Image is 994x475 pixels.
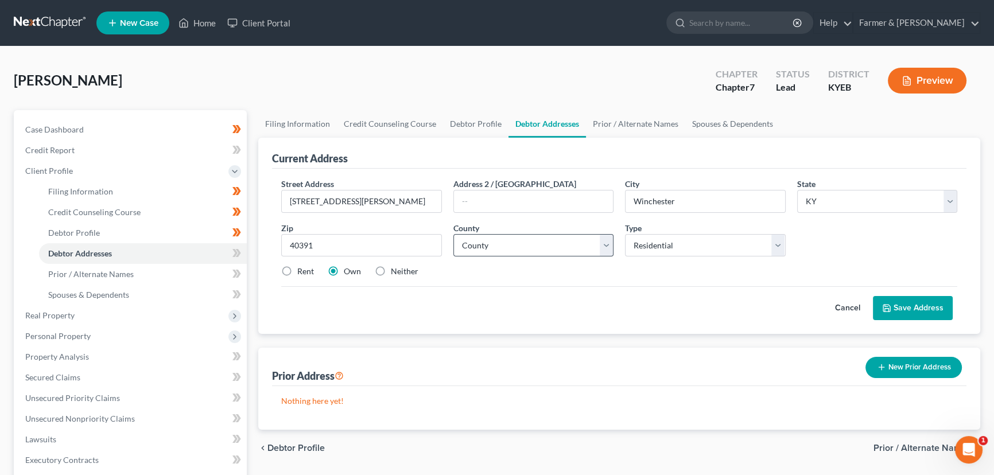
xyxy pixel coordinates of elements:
a: Debtor Addresses [39,243,247,264]
div: District [828,68,869,81]
span: Prior / Alternate Names [48,269,134,279]
a: Secured Claims [16,367,247,388]
input: XXXXX [281,234,442,257]
a: Debtor Profile [39,223,247,243]
div: Status [776,68,810,81]
span: Secured Claims [25,372,80,382]
label: Rent [297,266,314,277]
p: Nothing here yet! [281,395,957,407]
span: Filing Information [48,186,113,196]
div: Chapter [716,68,758,81]
span: City [625,179,639,189]
button: Preview [888,68,966,94]
span: Street Address [281,179,334,189]
div: Prior Address [272,369,344,383]
label: Own [344,266,361,277]
label: Type [625,222,642,234]
div: Lead [776,81,810,94]
a: Executory Contracts [16,450,247,470]
div: Chapter [716,81,758,94]
span: Real Property [25,310,75,320]
a: Prior / Alternate Names [586,110,685,138]
i: chevron_left [258,443,267,453]
a: Unsecured Nonpriority Claims [16,408,247,429]
span: Property Analysis [25,352,89,361]
a: Debtor Addresses [508,110,586,138]
span: New Case [120,19,158,28]
span: Prior / Alternate Names [873,443,971,453]
iframe: Intercom live chat [955,436,983,464]
span: Client Profile [25,166,73,176]
span: [PERSON_NAME] [14,72,122,88]
span: Personal Property [25,331,91,341]
span: Debtor Addresses [48,248,112,258]
label: Neither [391,266,418,277]
button: Prior / Alternate Names chevron_right [873,443,980,453]
label: Address 2 / [GEOGRAPHIC_DATA] [453,178,576,190]
a: Help [814,13,852,33]
span: State [797,179,816,189]
button: chevron_left Debtor Profile [258,443,325,453]
a: Filing Information [39,181,247,202]
span: Debtor Profile [267,443,325,453]
a: Case Dashboard [16,119,247,140]
span: Unsecured Nonpriority Claims [25,414,135,423]
span: Credit Counseling Course [48,207,141,217]
a: Client Portal [222,13,296,33]
a: Filing Information [258,110,337,138]
a: Home [173,13,222,33]
a: Credit Report [16,140,247,161]
a: Lawsuits [16,429,247,450]
span: Zip [281,223,293,233]
span: Spouses & Dependents [48,290,129,299]
span: 7 [750,81,755,92]
span: Unsecured Priority Claims [25,393,120,403]
span: County [453,223,479,233]
a: Debtor Profile [443,110,508,138]
div: KYEB [828,81,869,94]
input: Enter street address [282,190,441,212]
input: Search by name... [689,12,794,33]
button: Save Address [873,296,953,320]
span: Credit Report [25,145,75,155]
a: Prior / Alternate Names [39,264,247,285]
a: Property Analysis [16,346,247,367]
span: 1 [979,436,988,445]
a: Credit Counseling Course [337,110,443,138]
span: Case Dashboard [25,124,84,134]
a: Spouses & Dependents [39,285,247,305]
a: Unsecured Priority Claims [16,388,247,408]
span: Executory Contracts [25,455,99,465]
a: Spouses & Dependents [685,110,780,138]
button: Cancel [822,297,873,320]
input: Enter city... [626,190,785,212]
div: Current Address [272,151,348,165]
span: Lawsuits [25,434,56,444]
a: Credit Counseling Course [39,202,247,223]
button: New Prior Address [865,357,962,378]
a: Farmer & [PERSON_NAME] [853,13,980,33]
input: -- [454,190,614,212]
span: Debtor Profile [48,228,100,237]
